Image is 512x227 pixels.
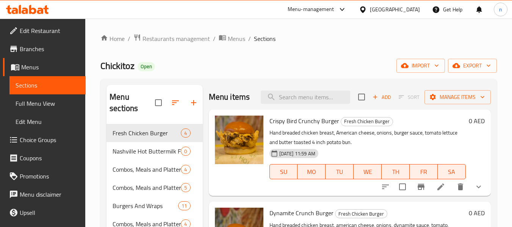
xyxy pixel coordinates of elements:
[410,164,438,179] button: FR
[3,167,86,185] a: Promotions
[181,166,190,173] span: 4
[254,34,276,43] span: Sections
[370,91,394,103] span: Add item
[228,34,245,43] span: Menus
[20,44,80,53] span: Branches
[451,178,470,196] button: delete
[454,61,491,70] span: export
[20,135,80,144] span: Choice Groups
[219,34,245,44] a: Menus
[181,183,190,192] div: items
[113,128,181,138] div: Fresh Chicken Burger
[106,142,202,160] div: Nashville Hot Buttermilk Fried Chicken0
[100,34,125,43] a: Home
[213,34,216,43] li: /
[3,22,86,40] a: Edit Restaurant
[341,117,393,126] span: Fresh Chicken Burger
[181,148,190,155] span: 0
[370,91,394,103] button: Add
[178,202,190,210] span: 11
[181,130,190,137] span: 4
[9,76,86,94] a: Sections
[431,92,485,102] span: Manage items
[301,166,323,177] span: MO
[3,40,86,58] a: Branches
[412,178,430,196] button: Branch-specific-item
[3,58,86,76] a: Menus
[402,61,439,70] span: import
[20,172,80,181] span: Promotions
[3,185,86,204] a: Menu disclaimer
[9,113,86,131] a: Edit Menu
[261,91,350,104] input: search
[185,94,203,112] button: Add section
[16,99,80,108] span: Full Menu View
[469,208,485,218] h6: 0 AED
[269,115,339,127] span: Crispy Bird Crunchy Burger
[106,124,202,142] div: Fresh Chicken Burger4
[371,93,392,102] span: Add
[376,178,395,196] button: sort-choices
[106,178,202,197] div: Combos, Meals and Platters_Super Mega Deal Meals5
[474,182,483,191] svg: Show Choices
[21,63,80,72] span: Menus
[354,89,370,105] span: Select section
[20,26,80,35] span: Edit Restaurant
[396,59,445,73] button: import
[335,210,387,218] span: Fresh Chicken Burger
[269,207,334,219] span: Dynamite Crunch Burger
[113,165,181,174] div: Combos, Meals and Platters_Kabayan Special Combos
[106,160,202,178] div: Combos, Meals and Platters_Kabayan Special Combos4
[248,34,251,43] li: /
[3,131,86,149] a: Choice Groups
[413,166,435,177] span: FR
[395,179,410,195] span: Select to update
[181,184,190,191] span: 5
[113,201,178,210] span: Burgers And Wraps
[138,62,155,71] div: Open
[215,116,263,164] img: Crispy Bird Crunchy Burger
[209,91,250,103] h2: Menu items
[178,201,190,210] div: items
[142,34,210,43] span: Restaurants management
[448,59,497,73] button: export
[113,147,181,156] span: Nashville Hot Buttermilk Fried Chicken
[354,164,382,179] button: WE
[273,166,295,177] span: SU
[288,5,334,14] div: Menu-management
[269,128,466,147] p: Hand breaded chicken breast, American cheese, onions, burger sauce, tomato lettuce and butter toa...
[382,164,410,179] button: TH
[181,165,190,174] div: items
[341,117,393,126] div: Fresh Chicken Burger
[113,183,181,192] div: Combos, Meals and Platters_Super Mega Deal Meals
[20,153,80,163] span: Coupons
[16,117,80,126] span: Edit Menu
[181,147,190,156] div: items
[166,94,185,112] span: Sort sections
[138,63,155,70] span: Open
[438,164,466,179] button: SA
[20,208,80,217] span: Upsell
[424,90,491,104] button: Manage items
[128,34,130,43] li: /
[100,57,135,74] span: Chickitoz
[150,95,166,111] span: Select all sections
[276,150,318,157] span: [DATE] 11:59 AM
[269,164,298,179] button: SU
[16,81,80,90] span: Sections
[385,166,407,177] span: TH
[329,166,351,177] span: TU
[370,5,420,14] div: [GEOGRAPHIC_DATA]
[181,128,190,138] div: items
[436,182,445,191] a: Edit menu item
[100,34,497,44] nav: breadcrumb
[499,5,502,14] span: n
[3,204,86,222] a: Upsell
[106,197,202,215] div: Burgers And Wraps11
[133,34,210,44] a: Restaurants management
[9,94,86,113] a: Full Menu View
[469,116,485,126] h6: 0 AED
[470,178,488,196] button: show more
